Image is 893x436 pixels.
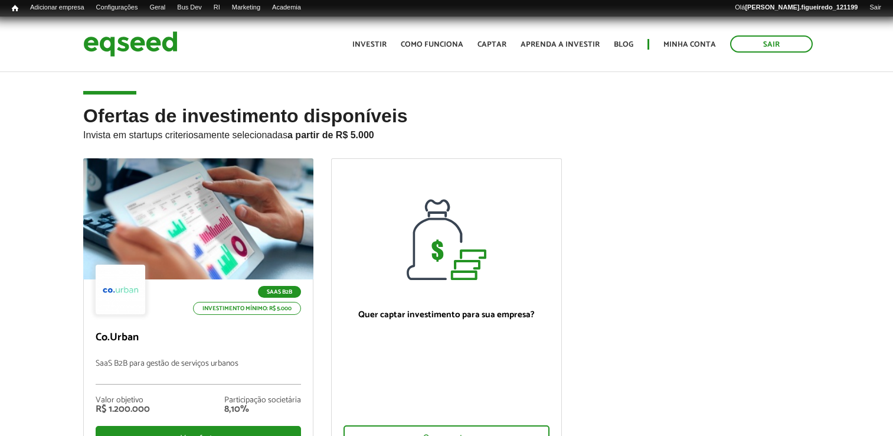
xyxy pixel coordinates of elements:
[83,28,178,60] img: EqSeed
[6,3,24,14] a: Início
[96,405,150,414] div: R$ 1.200.000
[12,4,18,12] span: Início
[863,3,887,12] a: Sair
[83,106,810,158] h2: Ofertas de investimento disponíveis
[477,41,506,48] a: Captar
[352,41,387,48] a: Investir
[401,41,463,48] a: Como funciona
[663,41,716,48] a: Minha conta
[83,126,810,141] p: Invista em startups criteriosamente selecionadas
[730,35,813,53] a: Sair
[287,130,374,140] strong: a partir de R$ 5.000
[266,3,307,12] a: Academia
[521,41,600,48] a: Aprenda a investir
[344,310,549,320] p: Quer captar investimento para sua empresa?
[745,4,858,11] strong: [PERSON_NAME].figueiredo_121199
[96,331,301,344] p: Co.Urban
[224,405,301,414] div: 8,10%
[258,286,301,298] p: SaaS B2B
[614,41,633,48] a: Blog
[24,3,90,12] a: Adicionar empresa
[193,302,301,315] p: Investimento mínimo: R$ 5.000
[171,3,208,12] a: Bus Dev
[96,359,301,385] p: SaaS B2B para gestão de serviços urbanos
[208,3,226,12] a: RI
[143,3,171,12] a: Geral
[96,396,150,405] div: Valor objetivo
[90,3,144,12] a: Configurações
[226,3,266,12] a: Marketing
[729,3,863,12] a: Olá[PERSON_NAME].figueiredo_121199
[224,396,301,405] div: Participação societária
